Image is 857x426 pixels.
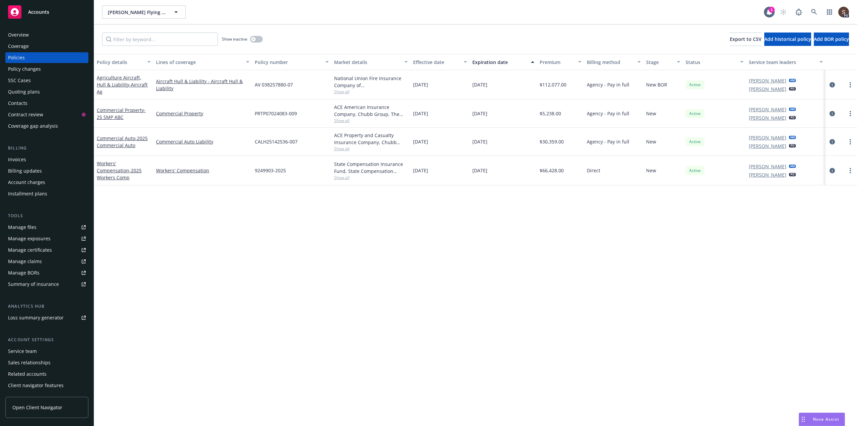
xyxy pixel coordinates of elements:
[12,404,62,411] span: Open Client Navigator
[8,75,31,86] div: SSC Cases
[156,110,249,117] a: Commercial Property
[540,59,574,66] div: Premium
[255,138,298,145] span: CALH25142536-007
[8,312,64,323] div: Loss summary generator
[5,52,88,63] a: Policies
[5,145,88,151] div: Billing
[823,5,836,19] a: Switch app
[472,59,527,66] div: Expiration date
[8,41,29,52] div: Coverage
[5,75,88,86] a: SSC Cases
[334,59,400,66] div: Market details
[8,369,47,379] div: Related accounts
[5,86,88,97] a: Quoting plans
[792,5,805,19] a: Report a Bug
[156,167,249,174] a: Workers' Compensation
[8,380,64,391] div: Client navigator features
[688,82,702,88] span: Active
[749,163,786,170] a: [PERSON_NAME]
[252,54,331,70] button: Policy number
[5,279,88,290] a: Summary of insurance
[5,64,88,74] a: Policy changes
[813,416,839,422] span: Nova Assist
[799,413,807,426] div: Drag to move
[646,138,656,145] span: New
[686,59,736,66] div: Status
[97,107,146,120] a: Commercial Property
[5,177,88,188] a: Account charges
[472,81,487,88] span: [DATE]
[8,279,59,290] div: Summary of insurance
[587,167,600,174] span: Direct
[688,111,702,117] span: Active
[255,167,286,174] span: 9249903-2025
[255,59,321,66] div: Policy number
[334,146,408,151] span: Show all
[749,171,786,178] a: [PERSON_NAME]
[255,110,297,117] span: PRTP07024083-009
[470,54,537,70] button: Expiration date
[5,346,88,357] a: Service team
[8,98,27,109] div: Contacts
[730,36,762,42] span: Export to CSV
[413,110,428,117] span: [DATE]
[108,9,166,16] span: [PERSON_NAME] Flying Service
[8,86,40,97] div: Quoting plans
[472,167,487,174] span: [DATE]
[5,256,88,267] a: Manage claims
[153,54,252,70] button: Lines of coverage
[828,110,836,118] a: circleInformation
[540,138,564,145] span: $30,359.00
[769,7,775,13] div: 1
[97,59,143,66] div: Policy details
[749,142,786,149] a: [PERSON_NAME]
[749,77,786,84] a: [PERSON_NAME]
[5,233,88,244] a: Manage exposures
[846,138,854,146] a: more
[646,167,656,174] span: New
[846,81,854,89] a: more
[334,89,408,95] span: Show all
[764,33,811,46] button: Add historical policy
[540,110,561,117] span: $5,238.00
[97,107,146,120] span: - 25 SMP ABC
[97,74,148,95] a: Agriculture Aircraft, Hull & Liability
[8,188,47,199] div: Installment plans
[643,54,683,70] button: Stage
[8,357,51,368] div: Sales relationships
[413,81,428,88] span: [DATE]
[688,139,702,145] span: Active
[5,29,88,40] a: Overview
[587,59,633,66] div: Billing method
[334,132,408,146] div: ACE Property and Casualty Insurance Company, Chubb Group, The ABC Program
[8,154,26,165] div: Invoices
[749,85,786,93] a: [PERSON_NAME]
[413,59,460,66] div: Effective date
[97,135,148,148] span: - 2025 Commercial Auto
[8,256,42,267] div: Manage claims
[584,54,643,70] button: Billing method
[8,233,51,244] div: Manage exposures
[255,81,293,88] span: AV 038257880-07
[8,109,43,120] div: Contract review
[5,337,88,343] div: Account settings
[814,33,849,46] button: Add BOR policy
[8,267,40,278] div: Manage BORs
[814,36,849,42] span: Add BOR policy
[749,134,786,141] a: [PERSON_NAME]
[156,138,249,145] a: Commercial Auto Liability
[8,346,37,357] div: Service team
[5,166,88,176] a: Billing updates
[749,106,786,113] a: [PERSON_NAME]
[746,54,825,70] button: Service team leaders
[8,177,45,188] div: Account charges
[587,138,629,145] span: Agency - Pay in full
[97,167,142,181] span: - 2025 Workers Comp
[5,154,88,165] a: Invoices
[8,121,58,131] div: Coverage gap analysis
[5,98,88,109] a: Contacts
[97,160,142,181] a: Workers' Compensation
[5,312,88,323] a: Loss summary generator
[838,7,849,17] img: photo
[828,167,836,175] a: circleInformation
